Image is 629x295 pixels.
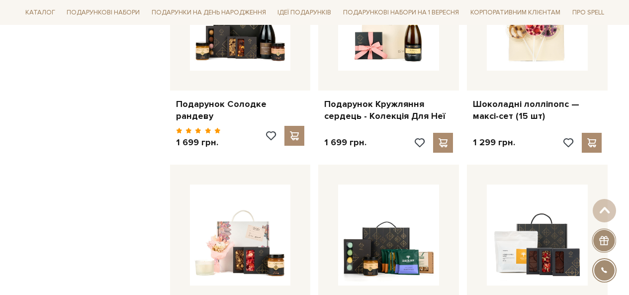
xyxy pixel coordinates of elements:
[148,5,270,20] a: Подарунки на День народження
[63,5,144,20] a: Подарункові набори
[21,5,59,20] a: Каталог
[473,137,515,148] p: 1 299 грн.
[473,98,602,122] a: Шоколадні лолліпопс — максі-сет (15 шт)
[466,4,564,21] a: Корпоративним клієнтам
[176,98,305,122] a: Подарунок Солодке рандеву
[568,5,608,20] a: Про Spell
[324,98,453,122] a: Подарунок Кружляння сердець - Колекція Для Неї
[324,137,366,148] p: 1 699 грн.
[176,137,221,148] p: 1 699 грн.
[339,4,463,21] a: Подарункові набори на 1 Вересня
[273,5,335,20] a: Ідеї подарунків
